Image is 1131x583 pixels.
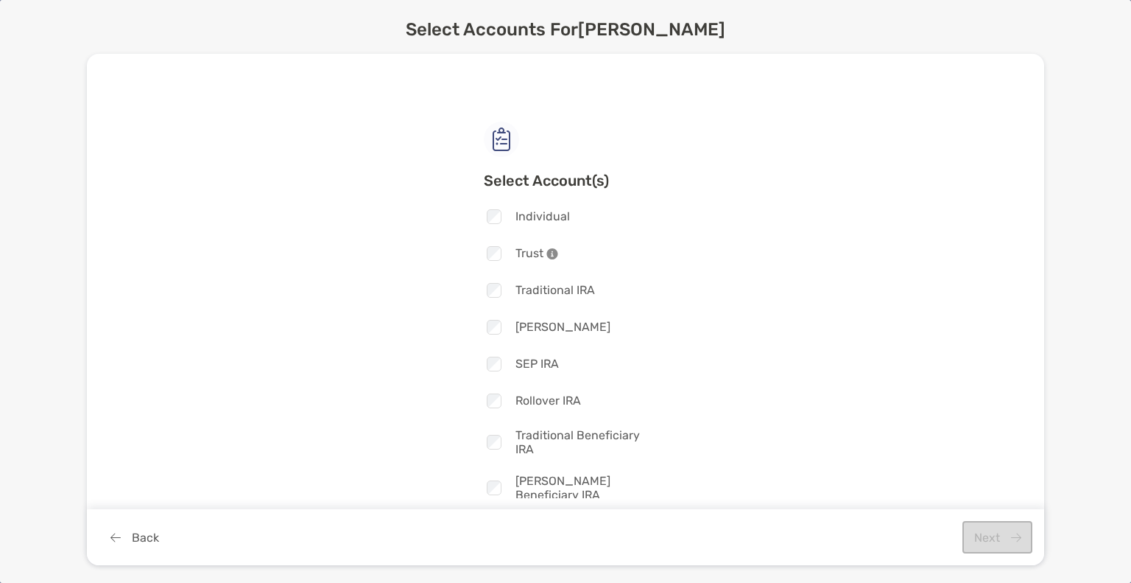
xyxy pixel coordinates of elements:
[515,357,559,371] span: SEP IRA
[515,320,610,334] span: [PERSON_NAME]
[484,172,648,189] h3: Select Account(s)
[99,521,170,554] button: Back
[484,122,519,157] img: check list
[546,248,558,259] img: info-icon
[515,209,570,223] span: Individual
[515,246,558,260] span: Trust
[515,283,595,297] span: Traditional IRA
[515,428,648,456] span: Traditional Beneficiary IRA
[515,474,648,502] span: [PERSON_NAME] Beneficiary IRA
[515,394,581,408] span: Rollover IRA
[406,19,725,40] h2: Select Accounts For [PERSON_NAME]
